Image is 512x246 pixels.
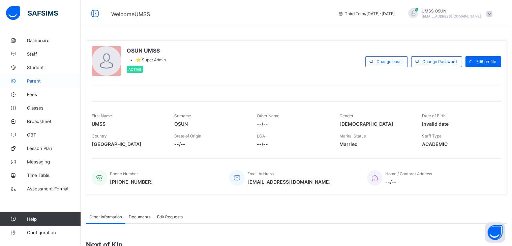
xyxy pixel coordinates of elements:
[27,65,81,70] span: Student
[422,59,457,64] span: Change Password
[136,57,166,62] span: ⭐ Super Admin
[6,6,58,20] img: safsims
[339,113,353,118] span: Gender
[338,11,395,16] span: session/term information
[27,230,81,235] span: Configuration
[339,133,366,139] span: Marital Status
[422,14,481,18] span: [EMAIL_ADDRESS][DOMAIN_NAME]
[422,113,446,118] span: Date of Birth
[247,171,274,176] span: Email Address
[422,8,481,13] span: UMSS OSUN
[27,92,81,97] span: Fees
[257,133,265,139] span: LGA
[422,121,494,127] span: Invalid date
[385,179,432,185] span: --/--
[174,121,247,127] span: OSUN
[174,133,201,139] span: State of Origin
[27,216,81,222] span: Help
[92,113,112,118] span: First Name
[422,141,494,147] span: ACADEMIC
[92,141,164,147] span: [GEOGRAPHIC_DATA]
[92,133,107,139] span: Country
[27,105,81,111] span: Classes
[476,59,496,64] span: Edit profile
[401,8,496,19] div: UMSSOSUN
[174,141,247,147] span: --/--
[385,171,432,176] span: Home / Contract Address
[422,133,442,139] span: Staff Type
[128,67,141,71] span: Active
[27,51,81,57] span: Staff
[127,57,166,62] div: •
[174,113,191,118] span: Surname
[339,121,412,127] span: [DEMOGRAPHIC_DATA]
[27,146,81,151] span: Lesson Plan
[27,173,81,178] span: Time Table
[110,179,153,185] span: [PHONE_NUMBER]
[485,222,505,243] button: Open asap
[377,59,402,64] span: Change email
[92,121,164,127] span: UMSS
[129,214,150,219] span: Documents
[157,214,183,219] span: Edit Requests
[257,141,329,147] span: --/--
[27,159,81,164] span: Messaging
[27,186,81,191] span: Assessment Format
[257,113,279,118] span: Other Name
[247,179,331,185] span: [EMAIL_ADDRESS][DOMAIN_NAME]
[27,119,81,124] span: Broadsheet
[257,121,329,127] span: --/--
[339,141,412,147] span: Married
[27,78,81,84] span: Parent
[27,132,81,137] span: CBT
[89,214,122,219] span: Other Information
[127,47,166,54] span: OSUN UMSS
[27,38,81,43] span: Dashboard
[110,171,138,176] span: Phone Number
[111,11,150,18] span: Welcome UMSS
